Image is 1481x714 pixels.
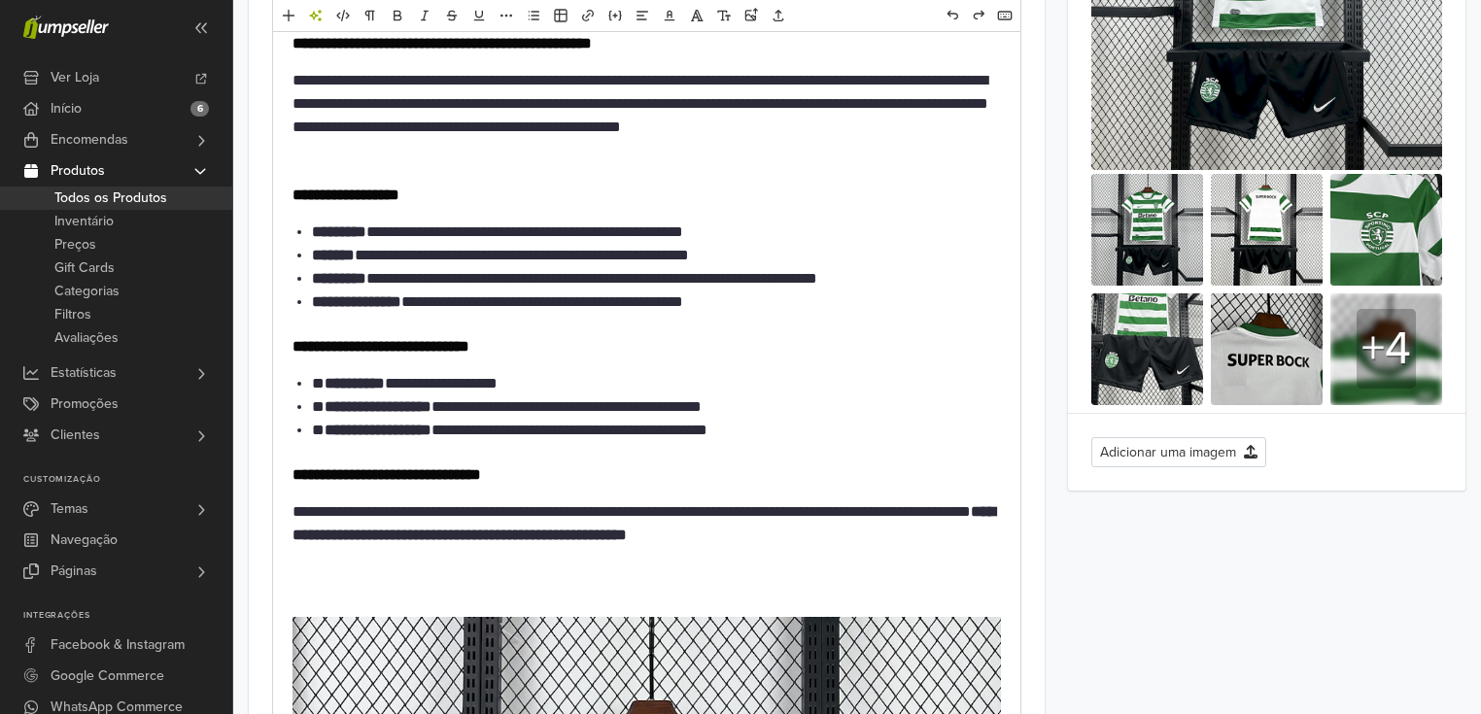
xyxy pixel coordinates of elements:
[548,3,573,28] a: Tabela
[1330,174,1442,286] img: 140
[54,233,96,256] span: Preços
[23,474,232,486] p: Customização
[54,187,167,210] span: Todos os Produtos
[940,3,965,28] a: Desfazer
[466,3,492,28] a: Sublinhado
[51,155,105,187] span: Produtos
[494,3,519,28] a: Mais formatação
[276,3,301,28] a: Adicionar
[190,101,209,117] span: 6
[1091,174,1203,286] img: 140
[51,420,100,451] span: Clientes
[684,3,709,28] a: Letra
[54,210,114,233] span: Inventário
[1091,293,1203,405] img: 140
[54,303,91,326] span: Filtros
[1211,293,1323,405] img: 140
[54,256,115,280] span: Gift Cards
[739,3,764,28] a: Carregar imagens
[385,3,410,28] a: Negrito
[54,326,119,350] span: Avaliações
[766,3,791,28] a: Carregar ficheiros
[54,280,120,303] span: Categorias
[51,661,164,692] span: Google Commerce
[51,357,117,389] span: Estatísticas
[51,389,119,420] span: Promoções
[358,3,383,28] a: Formato
[51,629,185,661] span: Facebook & Instagram
[711,3,737,28] a: Tamanho da letra
[657,3,682,28] a: Cor do texto
[51,62,99,93] span: Ver Loja
[330,3,356,28] a: HTML
[412,3,437,28] a: Itálico
[51,493,88,525] span: Temas
[51,93,82,124] span: Início
[1211,174,1323,286] img: 140
[51,525,118,556] span: Navegação
[1091,437,1266,467] button: Adicionar uma imagem
[992,3,1017,28] a: Atalhos
[966,3,991,28] a: Refazer
[303,3,328,28] a: Ferramentas de IA
[23,610,232,622] p: Integrações
[575,3,601,28] a: Link
[439,3,465,28] a: Excluído
[521,3,546,28] a: Lista
[630,3,655,28] a: Alinhamento
[1357,309,1416,389] span: + 4
[51,124,128,155] span: Encomendas
[603,3,628,28] a: Incorporar
[51,556,97,587] span: Páginas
